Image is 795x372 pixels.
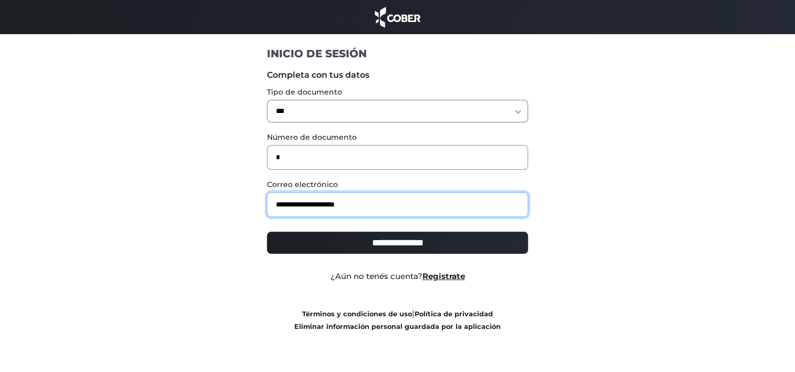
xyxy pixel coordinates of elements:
a: Política de privacidad [415,310,493,318]
a: Registrate [422,271,465,281]
h1: INICIO DE SESIÓN [267,47,528,60]
img: cober_marca.png [372,5,424,29]
label: Correo electrónico [267,179,528,190]
div: ¿Aún no tenés cuenta? [259,271,536,283]
label: Número de documento [267,132,528,143]
label: Tipo de documento [267,87,528,98]
div: | [259,307,536,333]
a: Términos y condiciones de uso [302,310,412,318]
label: Completa con tus datos [267,69,528,81]
a: Eliminar información personal guardada por la aplicación [294,323,501,330]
